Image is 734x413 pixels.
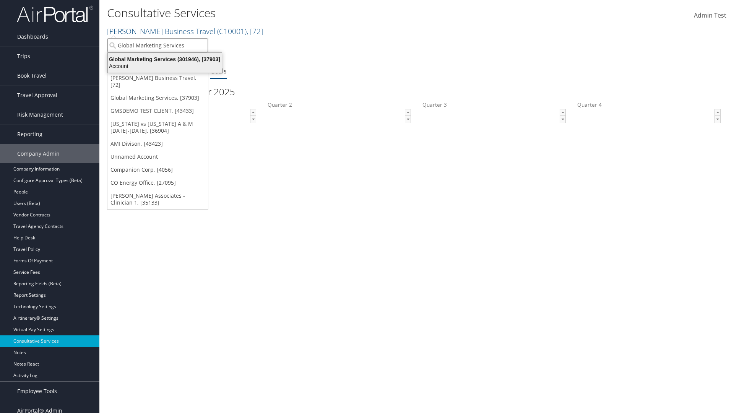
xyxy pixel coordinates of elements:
[107,163,208,176] a: Companion Corp, [4056]
[577,101,721,129] label: Quarter 4
[250,109,256,116] a: ▲
[694,11,726,20] span: Admin Test
[107,38,208,52] input: Search Accounts
[107,26,263,36] a: [PERSON_NAME] Business Travel
[103,56,226,63] div: Global Marketing Services (301946), [37903]
[560,109,566,115] span: ▲
[17,66,47,85] span: Book Travel
[217,26,247,36] span: ( C10001 )
[107,150,208,163] a: Unnamed Account
[715,116,721,123] a: ▼
[17,144,60,163] span: Company Admin
[17,27,48,46] span: Dashboards
[107,5,520,21] h1: Consultative Services
[715,116,721,122] span: ▼
[250,116,257,122] span: ▼
[17,47,30,66] span: Trips
[715,109,721,116] a: ▲
[250,116,256,123] a: ▼
[405,109,411,115] span: ▲
[17,382,57,401] span: Employee Tools
[17,5,93,23] img: airportal-logo.png
[422,101,566,129] label: Quarter 3
[268,101,411,129] label: Quarter 2
[715,109,721,115] span: ▲
[560,116,566,122] span: ▼
[17,105,63,124] span: Risk Management
[103,63,226,70] div: Account
[247,26,263,36] span: , [ 72 ]
[107,176,208,189] a: CO Energy Office, [27095]
[107,117,208,137] a: [US_STATE] vs [US_STATE] A & M [DATE]-[DATE], [36904]
[405,116,411,123] a: ▼
[17,86,57,105] span: Travel Approval
[107,91,208,104] a: Global Marketing Services, [37903]
[405,116,411,122] span: ▼
[107,137,208,150] a: AMI Divison, [43423]
[560,116,566,123] a: ▼
[17,125,42,144] span: Reporting
[107,104,208,117] a: GMSDEMO TEST CLIENT, [43433]
[210,67,227,75] a: Goals
[107,72,208,91] a: [PERSON_NAME] Business Travel, [72]
[113,85,721,98] h2: Proactive Time Goals for 2025
[107,189,208,209] a: [PERSON_NAME] Associates - Clinician 1, [35133]
[250,109,257,115] span: ▲
[694,4,726,28] a: Admin Test
[560,109,566,116] a: ▲
[405,109,411,116] a: ▲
